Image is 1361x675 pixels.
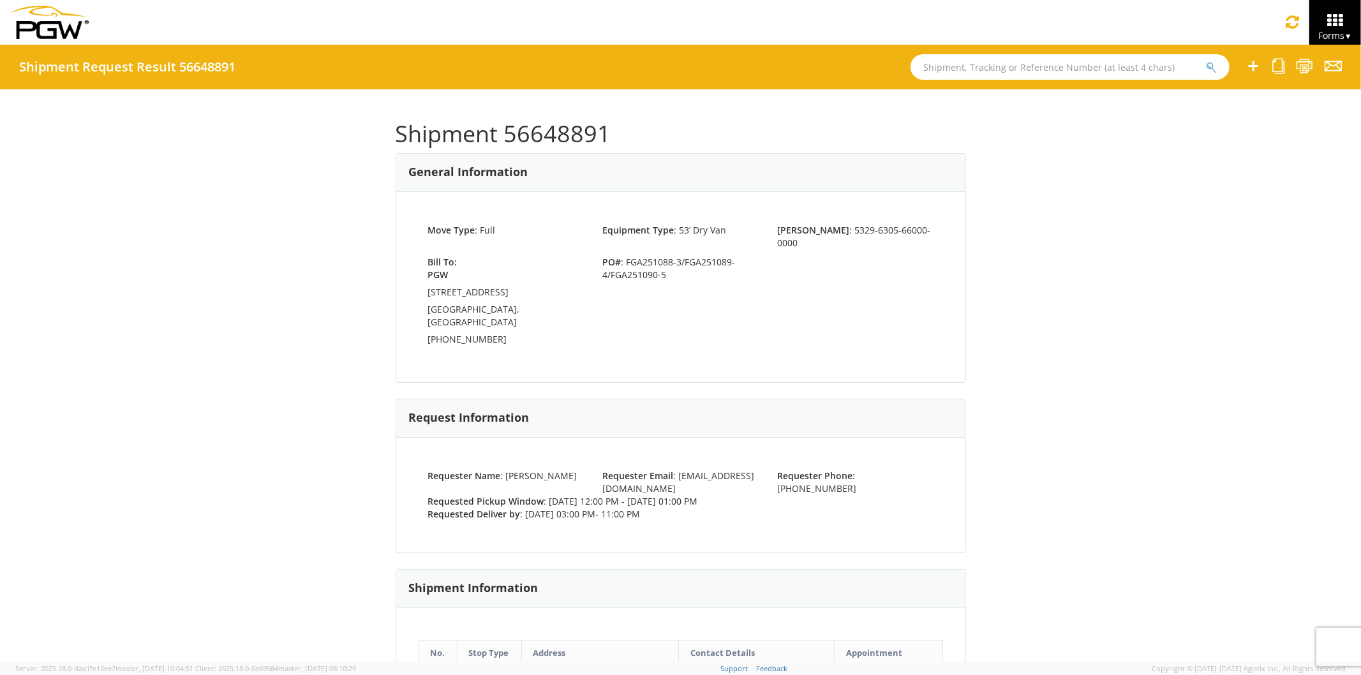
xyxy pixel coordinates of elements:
[428,224,496,236] span: : Full
[15,664,193,673] span: Server: 2025.18.0-daa1fe12ee7
[428,269,449,281] strong: PGW
[428,286,584,303] td: [STREET_ADDRESS]
[195,664,356,673] span: Client: 2025.18.0-0e69584
[419,640,457,665] th: No.
[428,495,698,507] span: : [DATE] 12:00 PM - [DATE] 01:00 PM
[835,640,942,665] th: Appointment
[428,256,457,268] strong: Bill To:
[911,54,1230,80] input: Shipment, Tracking or Reference Number (at least 4 chars)
[602,224,726,236] span: : 53’ Dry Van
[457,640,521,665] th: Stop Type
[602,256,621,268] strong: PO#
[678,640,834,665] th: Contact Details
[428,470,501,482] strong: Requester Name
[278,664,356,673] span: master, [DATE] 08:10:29
[428,333,584,350] td: [PHONE_NUMBER]
[19,60,235,74] h4: Shipment Request Result 56648891
[428,303,584,333] td: [GEOGRAPHIC_DATA], [GEOGRAPHIC_DATA]
[10,6,89,39] img: pgw-form-logo-1aaa8060b1cc70fad034.png
[1344,31,1352,41] span: ▼
[428,508,641,520] span: : [DATE] 03:00 PM
[777,470,852,482] strong: Requester Phone
[596,508,641,520] span: - 11:00 PM
[1318,29,1352,41] span: Forms
[409,166,528,179] h3: General Information
[521,640,678,665] th: Address
[396,121,966,147] h1: Shipment 56648891
[756,664,787,673] a: Feedback
[593,256,768,281] span: : FGA251088-3/FGA251089-4/FGA251090-5
[1152,664,1346,674] span: Copyright © [DATE]-[DATE] Agistix Inc., All Rights Reserved
[409,582,539,595] h3: Shipment Information
[777,224,849,236] strong: [PERSON_NAME]
[115,664,193,673] span: master, [DATE] 10:04:51
[777,470,856,494] span: : [PHONE_NUMBER]
[428,470,577,482] span: : [PERSON_NAME]
[602,224,674,236] strong: Equipment Type
[409,412,530,424] h3: Request Information
[720,664,748,673] a: Support
[428,508,521,520] strong: Requested Deliver by
[602,470,754,494] span: : [EMAIL_ADDRESS][DOMAIN_NAME]
[777,224,930,249] span: : 5329-6305-66000-0000
[428,224,475,236] strong: Move Type
[428,495,544,507] strong: Requested Pickup Window
[602,470,673,482] strong: Requester Email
